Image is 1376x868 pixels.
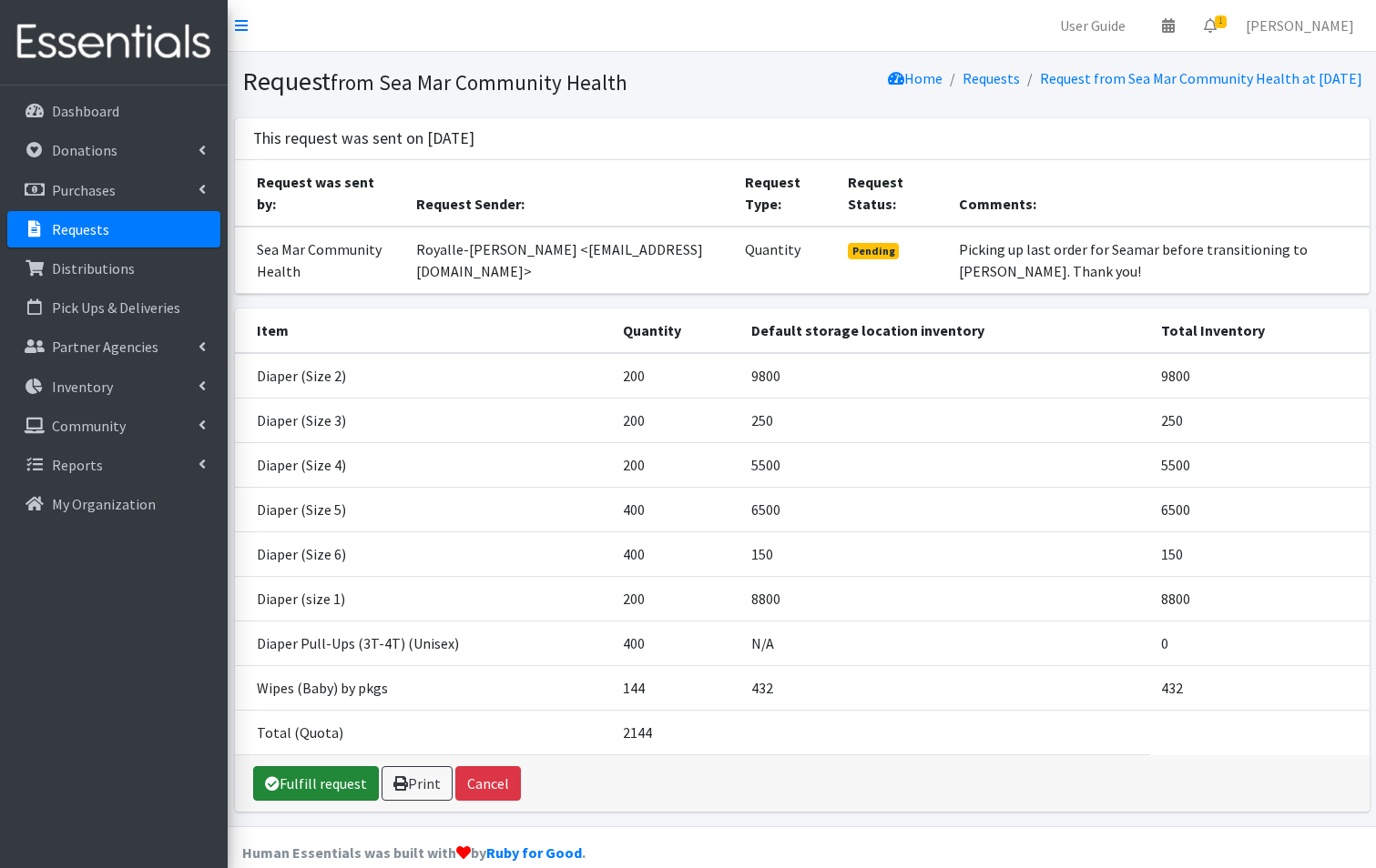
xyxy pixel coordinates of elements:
th: Request Type: [734,160,837,227]
p: Partner Agencies [52,338,158,356]
p: Donations [52,141,117,159]
small: from Sea Mar Community Health [331,69,627,96]
a: Requests [963,69,1020,87]
th: Request was sent by: [235,160,405,227]
a: Community [7,408,220,444]
td: 432 [740,665,1150,710]
td: 5500 [1150,442,1370,487]
a: Purchases [7,172,220,208]
td: Diaper (Size 4) [235,442,612,487]
th: Quantity [612,308,740,353]
span: 1 [1215,15,1227,28]
a: Ruby for Good [486,843,582,862]
td: Diaper (Size 5) [235,487,612,531]
a: Fulfill request [253,766,379,801]
a: 1 [1189,7,1231,44]
a: Partner Agencies [7,328,220,365]
th: Item [235,308,612,353]
td: Quantity [734,227,837,294]
a: Inventory [7,368,220,405]
td: 200 [612,576,740,621]
th: Comments: [948,160,1370,227]
th: Default storage location inventory [740,308,1150,353]
td: 9800 [740,353,1150,399]
td: 200 [612,442,740,487]
a: Distributions [7,250,220,287]
td: Diaper (Size 3) [235,398,612,442]
td: 250 [1150,398,1370,442]
span: Pending [848,243,900,259]
td: Picking up last order for Seamar before transitioning to [PERSON_NAME]. Thank you! [948,227,1370,294]
a: Home [888,69,943,87]
p: Requests [52,220,109,238]
a: Reports [7,447,220,483]
td: Diaper Pull-Ups (3T-4T) (Unisex) [235,621,612,665]
td: Royalle-[PERSON_NAME] <[EMAIL_ADDRESS][DOMAIN_NAME]> [405,227,734,294]
td: 6500 [1150,487,1370,531]
a: User Guide [1045,7,1140,44]
td: 432 [1150,665,1370,710]
td: 150 [1150,531,1370,576]
td: 150 [740,531,1150,576]
th: Request Status: [837,160,948,227]
h3: This request was sent on [DATE] [253,129,474,148]
a: Request from Sea Mar Community Health at [DATE] [1040,69,1362,87]
p: Inventory [52,378,113,396]
td: Diaper (Size 2) [235,353,612,399]
td: 144 [612,665,740,710]
p: Purchases [52,181,116,199]
p: Community [52,417,126,435]
td: 200 [612,398,740,442]
td: 200 [612,353,740,399]
p: Distributions [52,259,135,278]
td: 400 [612,487,740,531]
td: 9800 [1150,353,1370,399]
th: Request Sender: [405,160,734,227]
a: My Organization [7,486,220,522]
a: Pick Ups & Deliveries [7,289,220,326]
td: 0 [1150,621,1370,665]
button: Cancel [455,766,521,801]
td: 400 [612,531,740,576]
td: Diaper (Size 6) [235,531,612,576]
h1: Request [242,66,796,97]
td: 6500 [740,487,1150,531]
strong: Human Essentials was built with by . [242,843,586,862]
td: 8800 [1150,576,1370,621]
td: 250 [740,398,1150,442]
td: Diaper (size 1) [235,576,612,621]
p: My Organization [52,495,156,513]
img: HumanEssentials [7,12,220,73]
a: [PERSON_NAME] [1231,7,1369,44]
th: Total Inventory [1150,308,1370,353]
p: Pick Ups & Deliveries [52,298,180,317]
a: Requests [7,211,220,247]
p: Reports [52,456,103,474]
a: Dashboard [7,93,220,129]
a: Donations [7,132,220,168]
td: 400 [612,621,740,665]
a: Print [382,766,453,801]
td: Sea Mar Community Health [235,227,405,294]
td: 5500 [740,442,1150,487]
p: Dashboard [52,102,119,120]
td: Total (Quota) [235,710,612,754]
td: N/A [740,621,1150,665]
td: 8800 [740,576,1150,621]
td: 2144 [612,710,740,754]
td: Wipes (Baby) by pkgs [235,665,612,710]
